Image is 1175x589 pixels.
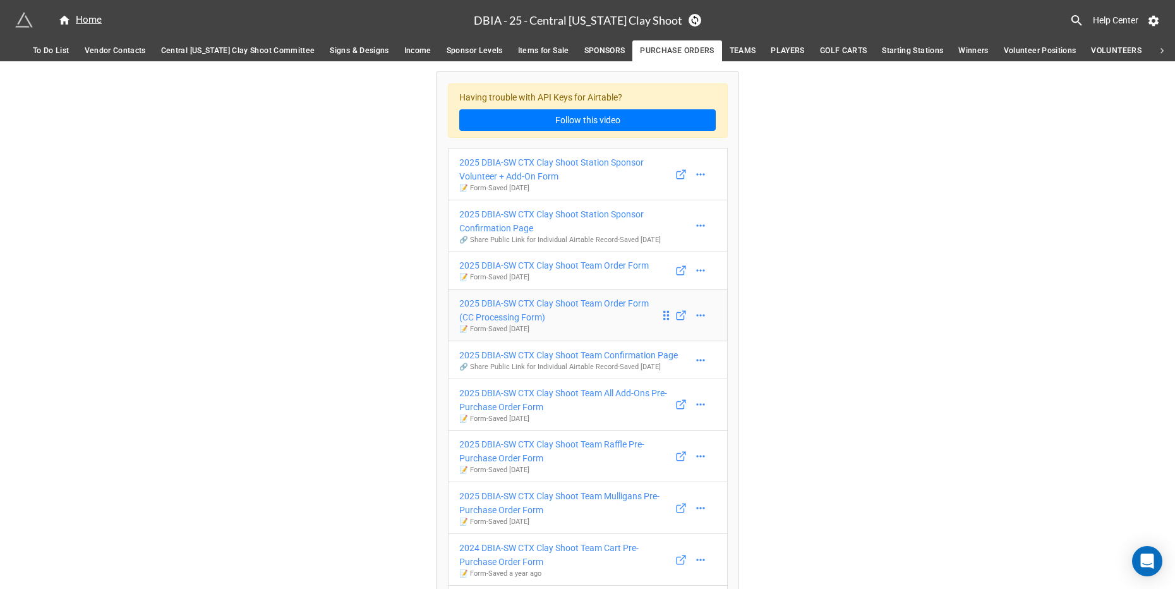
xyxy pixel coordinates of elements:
[459,109,716,131] a: Follow this video
[448,379,728,431] a: 2025 DBIA-SW CTX Clay Shoot Team All Add-Ons Pre-Purchase Order Form📝 Form-Saved [DATE]
[459,489,672,517] div: 2025 DBIA-SW CTX Clay Shoot Team Mulligans Pre-Purchase Order Form
[584,44,625,58] span: SPONSORS
[640,44,714,58] span: PURCHASE ORDERS
[404,44,431,58] span: Income
[448,148,728,200] a: 2025 DBIA-SW CTX Clay Shoot Station Sponsor Volunteer + Add-On Form📝 Form-Saved [DATE]
[448,533,728,586] a: 2024 DBIA-SW CTX Clay Shoot Team Cart Pre-Purchase Order Form📝 Form-Saved a year ago
[459,258,649,272] div: 2025 DBIA-SW CTX Clay Shoot Team Order Form
[58,13,102,28] div: Home
[459,541,672,569] div: 2024 DBIA-SW CTX Clay Shoot Team Cart Pre-Purchase Order Form
[474,15,682,26] h3: DBIA - 25 - Central [US_STATE] Clay Shoot
[689,14,701,27] a: Sync Base Structure
[330,44,389,58] span: Signs & Designs
[820,44,867,58] span: GOLF CARTS
[85,44,146,58] span: Vendor Contacts
[51,13,109,28] a: Home
[771,44,804,58] span: PLAYERS
[459,155,672,183] div: 2025 DBIA-SW CTX Clay Shoot Station Sponsor Volunteer + Add-On Form
[459,414,672,424] p: 📝 Form - Saved [DATE]
[459,235,690,245] p: 🔗 Share Public Link for Individual Airtable Record - Saved [DATE]
[882,44,943,58] span: Starting Stations
[447,44,503,58] span: Sponsor Levels
[459,437,672,465] div: 2025 DBIA-SW CTX Clay Shoot Team Raffle Pre-Purchase Order Form
[459,183,672,193] p: 📝 Form - Saved [DATE]
[459,272,649,282] p: 📝 Form - Saved [DATE]
[730,44,756,58] span: TEAMS
[459,207,690,235] div: 2025 DBIA-SW CTX Clay Shoot Station Sponsor Confirmation Page
[448,83,728,138] div: Having trouble with API Keys for Airtable?
[459,362,678,372] p: 🔗 Share Public Link for Individual Airtable Record - Saved [DATE]
[448,341,728,379] a: 2025 DBIA-SW CTX Clay Shoot Team Confirmation Page🔗 Share Public Link for Individual Airtable Rec...
[958,44,988,58] span: Winners
[448,430,728,483] a: 2025 DBIA-SW CTX Clay Shoot Team Raffle Pre-Purchase Order Form📝 Form-Saved [DATE]
[448,200,728,252] a: 2025 DBIA-SW CTX Clay Shoot Station Sponsor Confirmation Page🔗 Share Public Link for Individual A...
[448,289,728,342] a: 2025 DBIA-SW CTX Clay Shoot Team Order Form (CC Processing Form)📝 Form-Saved [DATE]
[1004,44,1076,58] span: Volunteer Positions
[459,324,660,334] p: 📝 Form - Saved [DATE]
[459,465,672,475] p: 📝 Form - Saved [DATE]
[459,517,672,527] p: 📝 Form - Saved [DATE]
[459,348,678,362] div: 2025 DBIA-SW CTX Clay Shoot Team Confirmation Page
[33,44,69,58] span: To Do List
[1132,546,1162,576] div: Open Intercom Messenger
[459,386,672,414] div: 2025 DBIA-SW CTX Clay Shoot Team All Add-Ons Pre-Purchase Order Form
[1091,44,1142,58] span: VOLUNTEERS
[459,569,672,579] p: 📝 Form - Saved a year ago
[448,482,728,534] a: 2025 DBIA-SW CTX Clay Shoot Team Mulligans Pre-Purchase Order Form📝 Form-Saved [DATE]
[459,296,660,324] div: 2025 DBIA-SW CTX Clay Shoot Team Order Form (CC Processing Form)
[448,252,728,290] a: 2025 DBIA-SW CTX Clay Shoot Team Order Form📝 Form-Saved [DATE]
[15,11,33,29] img: miniextensions-icon.73ae0678.png
[1084,9,1147,32] a: Help Center
[161,44,315,58] span: Central [US_STATE] Clay Shoot Committee
[25,40,1150,61] div: scrollable auto tabs example
[518,44,569,58] span: Items for Sale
